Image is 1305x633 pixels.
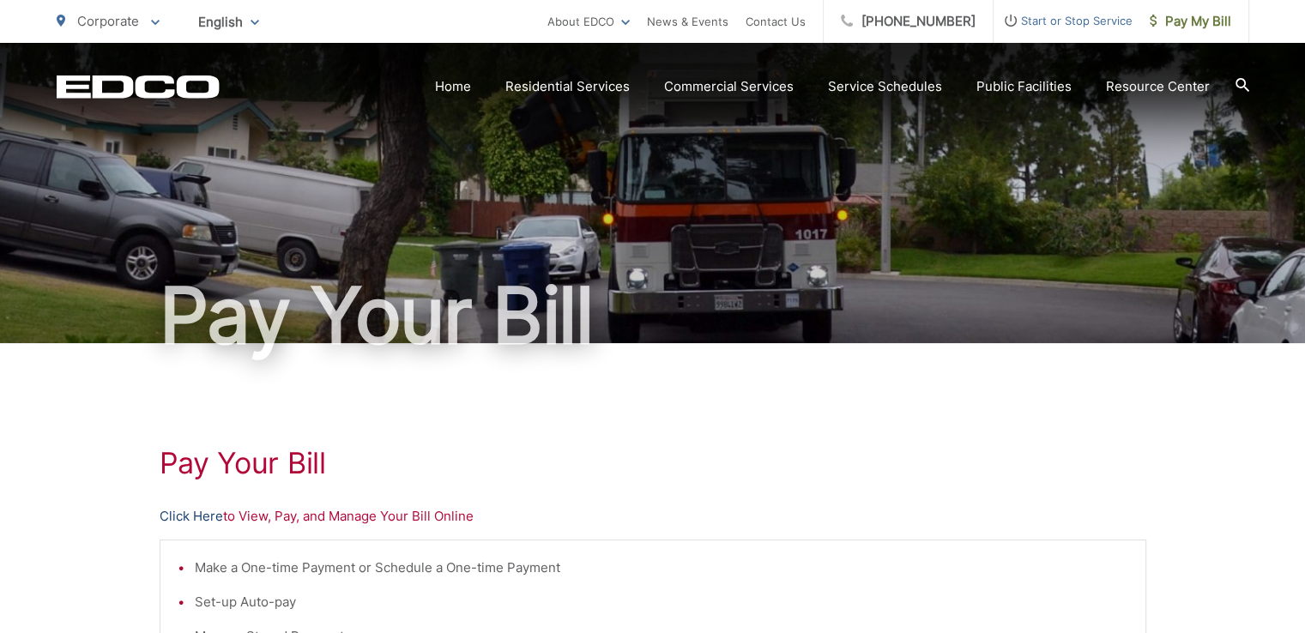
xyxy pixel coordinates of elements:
h1: Pay Your Bill [160,446,1146,480]
li: Set-up Auto-pay [195,592,1128,612]
a: Public Facilities [976,76,1072,97]
a: Resource Center [1106,76,1210,97]
span: Corporate [77,13,139,29]
h1: Pay Your Bill [57,273,1249,359]
a: Service Schedules [828,76,942,97]
li: Make a One-time Payment or Schedule a One-time Payment [195,558,1128,578]
a: Commercial Services [664,76,794,97]
a: Click Here [160,506,223,527]
span: Pay My Bill [1150,11,1231,32]
a: About EDCO [547,11,630,32]
a: Residential Services [505,76,630,97]
a: Home [435,76,471,97]
a: EDCD logo. Return to the homepage. [57,75,220,99]
a: News & Events [647,11,728,32]
p: to View, Pay, and Manage Your Bill Online [160,506,1146,527]
a: Contact Us [746,11,806,32]
span: English [185,7,272,37]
